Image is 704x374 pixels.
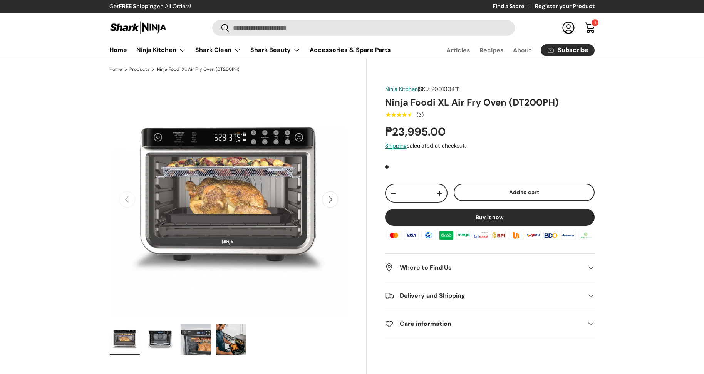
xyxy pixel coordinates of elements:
[419,86,430,92] span: SKU:
[109,42,391,58] nav: Primary
[428,42,595,58] nav: Secondary
[119,3,157,10] strong: FREE Shipping
[385,111,412,119] span: ★★★★★
[385,124,448,139] strong: ₱23,995.00
[109,42,127,57] a: Home
[136,42,186,58] a: Ninja Kitchen
[385,142,407,149] a: Shipping
[385,96,595,108] h1: Ninja Foodi XL Air Fry Oven (DT200PH)
[385,263,582,272] h2: Where to Find Us
[216,324,246,355] img: a-guy-enjoying-his-freshly-cooked-food-with-ninja-foodi-xl-air-fry-oven-view-sharkninja-philippines
[403,230,420,241] img: visa
[157,67,239,72] a: Ninja Foodi XL Air Fry Oven (DT200PH)
[535,2,595,11] a: Register your Product
[385,111,412,118] div: 4.33 out of 5.0 stars
[145,324,175,355] img: ninja-foodi-xl-air-fry-oven-power-on-mode-full-view-sharkninja-philippines
[109,20,167,35] img: Shark Ninja Philippines
[558,47,588,53] span: Subscribe
[417,112,424,118] div: (3)
[129,67,149,72] a: Products
[385,86,418,92] a: Ninja Kitchen
[195,42,241,58] a: Shark Clean
[493,2,535,11] a: Find a Store
[418,86,459,92] span: |
[420,230,437,241] img: gcash
[109,81,348,357] media-gallery: Gallery Viewer
[385,310,595,338] summary: Care information
[250,42,300,58] a: Shark Beauty
[479,43,504,58] a: Recipes
[109,2,191,11] p: Get on All Orders!
[386,230,402,241] img: master
[385,209,595,226] button: Buy it now
[385,282,595,310] summary: Delivery and Shipping
[473,230,489,241] img: billease
[191,42,246,58] summary: Shark Clean
[385,291,582,300] h2: Delivery and Shipping
[455,230,472,241] img: maya
[385,319,582,329] h2: Care information
[541,44,595,56] a: Subscribe
[109,66,367,73] nav: Breadcrumbs
[577,230,594,241] img: landbank
[560,230,577,241] img: metrobank
[508,230,525,241] img: ubp
[181,324,211,355] img: ninja-foodi-xl-air-fry-oven-with-sample-food-contents-zoom-view-sharkninja-philippines
[385,254,595,282] summary: Where to Find Us
[542,230,559,241] img: bdo
[513,43,531,58] a: About
[385,142,595,150] div: calculated at checkout.
[446,43,470,58] a: Articles
[246,42,305,58] summary: Shark Beauty
[310,42,391,57] a: Accessories & Spare Parts
[525,230,542,241] img: qrph
[109,67,122,72] a: Home
[594,20,596,25] span: 1
[454,184,595,201] button: Add to cart
[132,42,191,58] summary: Ninja Kitchen
[431,86,459,92] span: 2001004111
[490,230,507,241] img: bpi
[438,230,455,241] img: grabpay
[110,324,140,355] img: ninja-foodi-xl-air-fry-oven-with-sample-food-content-full-view-sharkninja-philippines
